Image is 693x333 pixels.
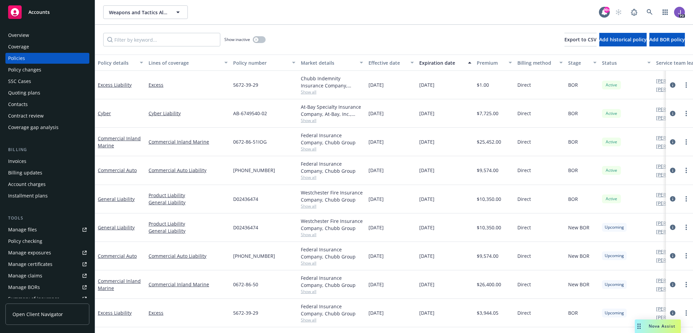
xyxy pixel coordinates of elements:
a: Excess [149,309,228,316]
span: Show all [301,89,363,95]
a: Invoices [5,156,89,167]
a: Commercial Auto Liability [149,252,228,259]
span: Nova Assist [649,323,675,329]
a: more [682,223,690,231]
div: Manage files [8,224,37,235]
a: Product Liability [149,192,228,199]
a: circleInformation [669,109,677,118]
div: Policy changes [8,64,41,75]
a: circleInformation [669,280,677,289]
div: Coverage gap analysis [8,122,59,133]
span: $3,944.05 [477,309,498,316]
span: [DATE] [368,252,384,259]
a: more [682,109,690,118]
a: circleInformation [669,81,677,89]
span: Weapons and Tactics Alliance Group, Inc. [109,9,167,16]
a: Excess Liability [98,310,132,316]
span: Accounts [28,9,50,15]
div: Manage exposures [8,247,51,258]
span: Add historical policy [599,36,647,43]
span: [DATE] [419,224,434,231]
a: Overview [5,30,89,41]
span: [DATE] [368,224,384,231]
span: 5672-39-29 [233,81,258,88]
span: D02436474 [233,224,258,231]
span: [DATE] [368,309,384,316]
a: Manage claims [5,270,89,281]
a: circleInformation [669,309,677,317]
div: Premium [477,59,505,66]
div: Summary of insurance [8,293,60,304]
div: Drag to move [635,319,643,333]
a: Contract review [5,110,89,121]
span: Direct [517,110,531,117]
span: Upcoming [605,253,624,259]
span: BOR [568,138,578,145]
div: Status [602,59,643,66]
span: 0672-86-51IOG [233,138,267,145]
span: [DATE] [419,281,434,288]
a: Commercial Inland Marine [98,278,141,291]
span: [DATE] [419,195,434,203]
img: photo [674,7,685,18]
button: Add historical policy [599,33,647,46]
a: General Liability [149,199,228,206]
span: New BOR [568,224,589,231]
div: Stage [568,59,589,66]
a: Installment plans [5,190,89,201]
span: Direct [517,224,531,231]
span: $10,350.00 [477,224,501,231]
a: Policy checking [5,236,89,247]
span: $7,725.00 [477,110,498,117]
div: Billing method [517,59,555,66]
span: Show all [301,118,363,123]
span: BOR [568,110,578,117]
a: Billing updates [5,167,89,178]
span: Direct [517,167,531,174]
a: circleInformation [669,138,677,146]
div: Manage claims [8,270,42,281]
button: Add BOR policy [649,33,685,46]
span: Direct [517,81,531,88]
a: more [682,166,690,174]
span: [DATE] [368,281,384,288]
button: Policy number [230,55,298,71]
span: Direct [517,281,531,288]
button: Export to CSV [564,33,597,46]
span: [DATE] [368,195,384,203]
div: Policy checking [8,236,42,247]
a: Commercial Auto Liability [149,167,228,174]
a: Quoting plans [5,87,89,98]
span: BOR [568,309,578,316]
span: Direct [517,195,531,203]
a: Policy changes [5,64,89,75]
span: Show all [301,289,363,294]
span: [DATE] [368,138,384,145]
input: Filter by keyword... [103,33,220,46]
a: circleInformation [669,195,677,203]
span: Active [605,110,618,117]
div: Federal Insurance Company, Chubb Group [301,160,363,174]
div: Contacts [8,99,28,110]
span: Add BOR policy [649,36,685,43]
a: Commercial Inland Marine [149,138,228,145]
div: Coverage [8,41,29,52]
div: Effective date [368,59,406,66]
div: Policies [8,53,25,64]
span: Show all [301,174,363,180]
a: Start snowing [612,5,625,19]
span: New BOR [568,281,589,288]
a: Cyber Liability [149,110,228,117]
a: Account charges [5,179,89,190]
span: [DATE] [419,110,434,117]
span: Show all [301,317,363,323]
span: Active [605,82,618,88]
a: Manage files [5,224,89,235]
a: more [682,138,690,146]
a: Manage certificates [5,259,89,270]
a: Commercial Auto [98,253,137,259]
div: Manage certificates [8,259,52,270]
div: Westchester Fire Insurance Company, Chubb Group [301,217,363,232]
a: Excess [149,81,228,88]
div: Account charges [8,179,46,190]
